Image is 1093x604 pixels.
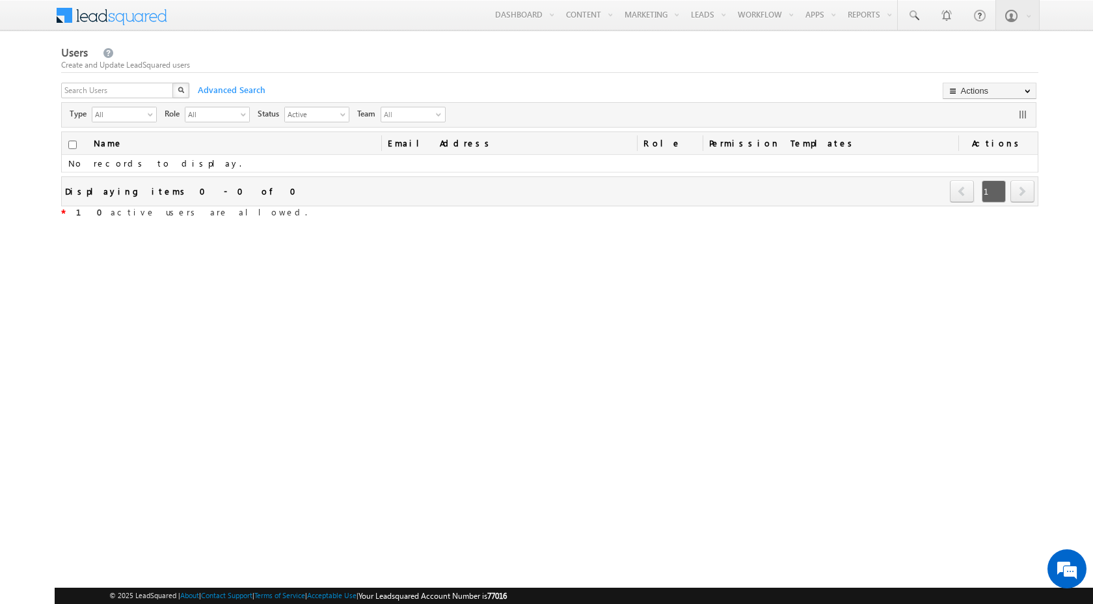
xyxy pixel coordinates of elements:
a: Terms of Service [254,591,305,599]
span: Actions [958,132,1038,154]
span: Permission Templates [703,132,958,154]
span: select [148,111,158,118]
span: Advanced Search [191,84,269,96]
span: 1 [982,180,1006,202]
a: Email Address [381,132,637,154]
a: Contact Support [201,591,252,599]
span: select [241,111,251,118]
span: 77016 [487,591,507,601]
button: Actions [943,83,1036,99]
span: Your Leadsquared Account Number is [358,591,507,601]
span: select [340,111,351,118]
span: Role [165,108,185,120]
span: All [185,107,239,120]
strong: 10 [76,206,111,217]
span: Active [285,107,338,120]
a: About [180,591,199,599]
span: next [1010,180,1034,202]
span: active users are allowed. [66,206,307,217]
span: Team [357,108,381,120]
td: No records to display. [62,155,1038,172]
a: prev [950,182,975,202]
span: prev [950,180,974,202]
a: next [1010,182,1034,202]
a: Role [637,132,703,154]
div: Displaying items 0 - 0 of 0 [65,184,304,199]
a: Acceptable Use [307,591,357,599]
a: Name [87,132,129,154]
div: Create and Update LeadSquared users [61,59,1038,71]
span: Users [61,45,88,60]
span: Status [258,108,284,120]
span: Type [70,108,92,120]
span: © 2025 LeadSquared | | | | | [109,590,507,602]
span: All [381,107,433,122]
span: All [92,107,146,120]
input: Search Users [61,83,174,98]
img: Search [178,87,184,93]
